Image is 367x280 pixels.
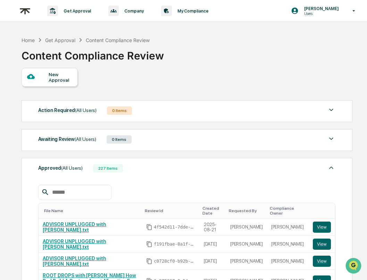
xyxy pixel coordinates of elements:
a: ADVISOR UNPLUGGED with [PERSON_NAME].txt [43,222,106,233]
td: [PERSON_NAME] [226,219,267,236]
div: Toggle SortBy [314,208,332,213]
p: Company [119,8,147,14]
p: Users [299,11,342,16]
p: [PERSON_NAME] [299,6,342,11]
td: [PERSON_NAME] [226,253,267,270]
td: [PERSON_NAME] [267,236,309,253]
span: Pylon [69,118,84,123]
div: Awaiting Review [38,135,96,144]
span: (All Users) [75,107,97,113]
a: ADVISOR UNPLUGGED with [PERSON_NAME].txt [43,239,106,250]
td: [PERSON_NAME] [226,236,267,253]
button: View [313,239,331,250]
div: Toggle SortBy [145,208,197,213]
span: 4f542d11-7dde-48c3-89d7-5b9263ee5e7b [154,224,195,230]
div: Toggle SortBy [270,206,306,216]
span: Data Lookup [14,101,44,108]
div: Approved [38,163,83,173]
span: Preclearance [14,88,45,95]
img: 1746055101610-c473b297-6a78-478c-a979-82029cc54cd1 [7,53,19,66]
img: logo [17,2,33,19]
p: How can we help? [7,15,126,26]
input: Clear [18,32,115,39]
div: 🗄️ [50,88,56,94]
span: Copy Id [146,258,152,264]
p: My Compliance [172,8,212,14]
span: f191fbae-8a1f-4ba8-9b1f-53dacee04d3a [154,241,195,247]
div: Toggle SortBy [229,208,264,213]
div: Start new chat [24,53,114,60]
div: 227 Items [93,164,123,173]
button: View [313,222,331,233]
iframe: Open customer support [345,257,364,276]
a: Powered byPylon [49,118,84,123]
td: [DATE] [200,236,226,253]
a: 🖐️Preclearance [4,85,48,97]
p: Get Approval [58,8,94,14]
div: 🖐️ [7,88,12,94]
img: caret [327,106,335,114]
td: [DATE] [200,253,226,270]
span: (All Users) [61,165,83,171]
span: Copy Id [146,224,152,230]
td: [PERSON_NAME] [267,253,309,270]
td: [PERSON_NAME] [267,219,309,236]
span: c0728cf0-b92b-4825-93f3-e242c5002800 [154,258,195,264]
span: Copy Id [146,241,152,247]
span: Attestations [57,88,86,95]
div: Toggle SortBy [202,206,223,216]
div: Content Compliance Review [22,44,164,62]
div: Get Approval [45,37,75,43]
td: 2025-08-21 [200,219,226,236]
div: Content Compliance Review [86,37,150,43]
div: 🔎 [7,102,12,107]
div: Action Required [38,106,97,115]
button: Start new chat [118,55,126,64]
div: 0 Items [107,135,132,144]
div: Toggle SortBy [44,208,139,213]
a: 🗄️Attestations [48,85,89,97]
div: Home [22,37,35,43]
img: caret [327,163,335,172]
div: 0 Items [107,106,132,115]
button: View [313,256,331,267]
span: (All Users) [75,136,96,142]
div: New Approval [49,72,72,83]
img: caret [327,135,335,143]
a: ADVISOR UNPLUGGED with [PERSON_NAME].txt [43,256,106,267]
div: We're available if you need us! [24,60,88,66]
a: 🔎Data Lookup [4,98,47,111]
